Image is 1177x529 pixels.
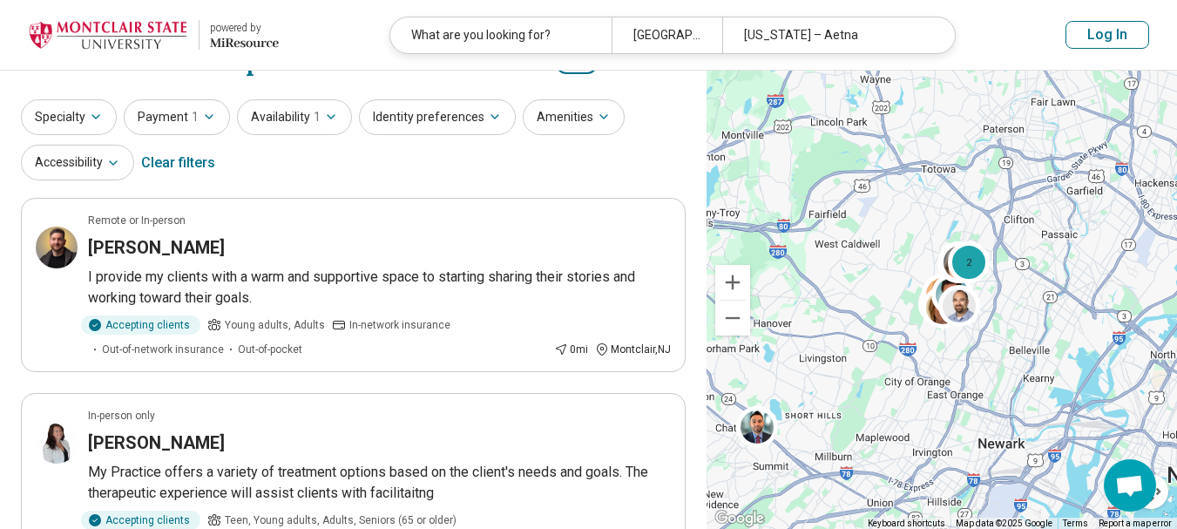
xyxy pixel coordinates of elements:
[21,145,134,180] button: Accessibility
[124,99,230,135] button: Payment1
[390,17,612,53] div: What are you looking for?
[1063,519,1088,528] a: Terms
[238,342,302,357] span: Out-of-pocket
[102,342,224,357] span: Out-of-network insurance
[225,512,457,528] span: Teen, Young adults, Adults, Seniors (65 or older)
[88,408,155,424] p: In-person only
[88,431,225,455] h3: [PERSON_NAME]
[28,14,188,56] img: Montclair State University
[88,462,671,504] p: My Practice offers a variety of treatment options based on the client's needs and goals. The ther...
[956,519,1052,528] span: Map data ©2025 Google
[314,108,321,126] span: 1
[21,99,117,135] button: Specialty
[237,99,352,135] button: Availability1
[359,99,516,135] button: Identity preferences
[141,142,215,184] div: Clear filters
[225,317,325,333] span: Young adults, Adults
[88,267,671,309] p: I provide my clients with a warm and supportive space to starting sharing their stories and worki...
[1065,21,1149,49] button: Log In
[523,99,625,135] button: Amenities
[554,342,588,357] div: 0 mi
[81,315,200,335] div: Accepting clients
[715,301,750,336] button: Zoom out
[612,17,722,53] div: [GEOGRAPHIC_DATA], [GEOGRAPHIC_DATA]
[595,342,671,357] div: Montclair , NJ
[88,213,186,228] p: Remote or In-person
[722,17,944,53] div: [US_STATE] – Aetna
[948,241,990,282] div: 2
[28,14,279,56] a: Montclair State Universitypowered by
[88,235,225,260] h3: [PERSON_NAME]
[715,265,750,300] button: Zoom in
[192,108,199,126] span: 1
[210,20,279,36] div: powered by
[349,317,450,333] span: In-network insurance
[1099,519,1172,528] a: Report a map error
[1104,459,1156,512] a: Open chat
